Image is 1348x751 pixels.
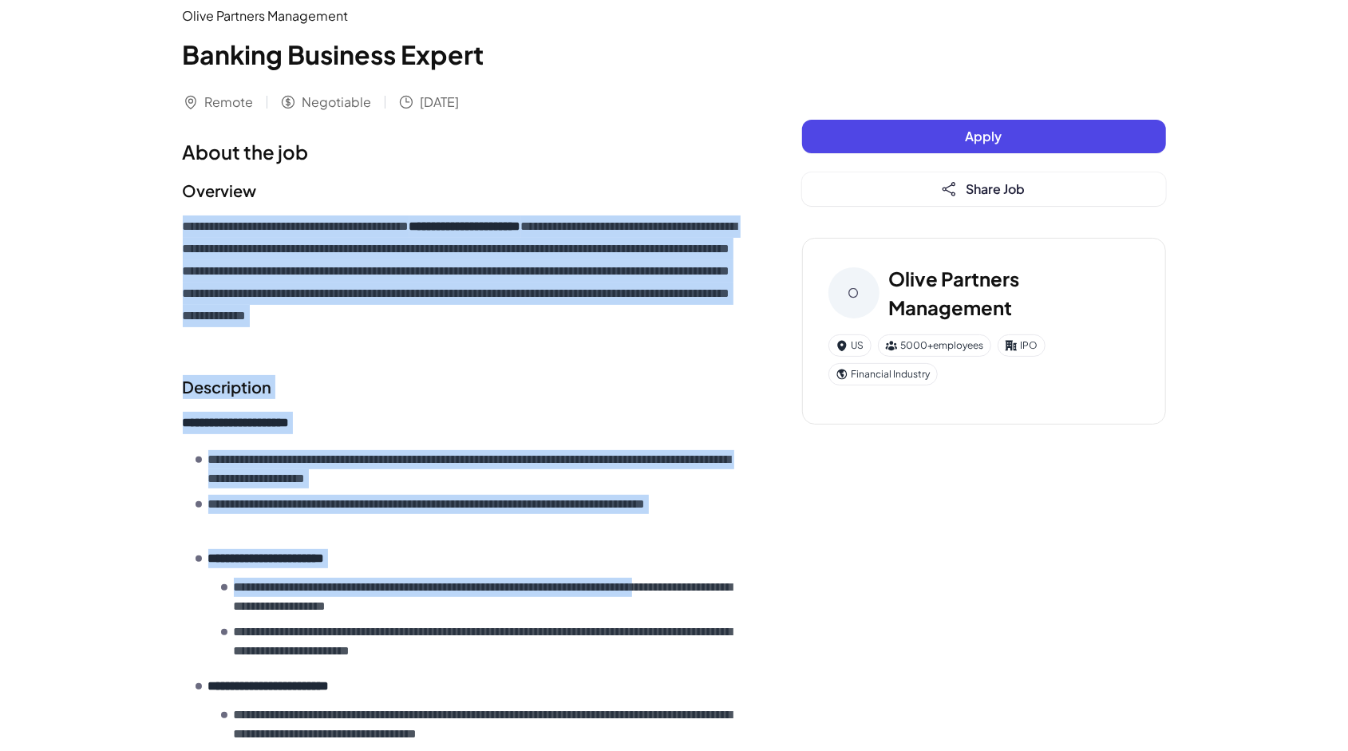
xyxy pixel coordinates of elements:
[183,137,738,166] h1: About the job
[828,363,938,385] div: Financial Industry
[828,334,872,357] div: US
[183,6,738,26] div: Olive Partners Management
[967,180,1026,197] span: Share Job
[183,35,738,73] h1: Banking Business Expert
[889,264,1140,322] h3: Olive Partners Management
[183,179,738,203] h2: Overview
[302,93,372,112] span: Negotiable
[183,375,738,399] h2: Description
[966,128,1002,144] span: Apply
[421,93,460,112] span: [DATE]
[802,120,1166,153] button: Apply
[878,334,991,357] div: 5000+ employees
[998,334,1046,357] div: IPO
[205,93,254,112] span: Remote
[802,172,1166,206] button: Share Job
[828,267,880,318] div: O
